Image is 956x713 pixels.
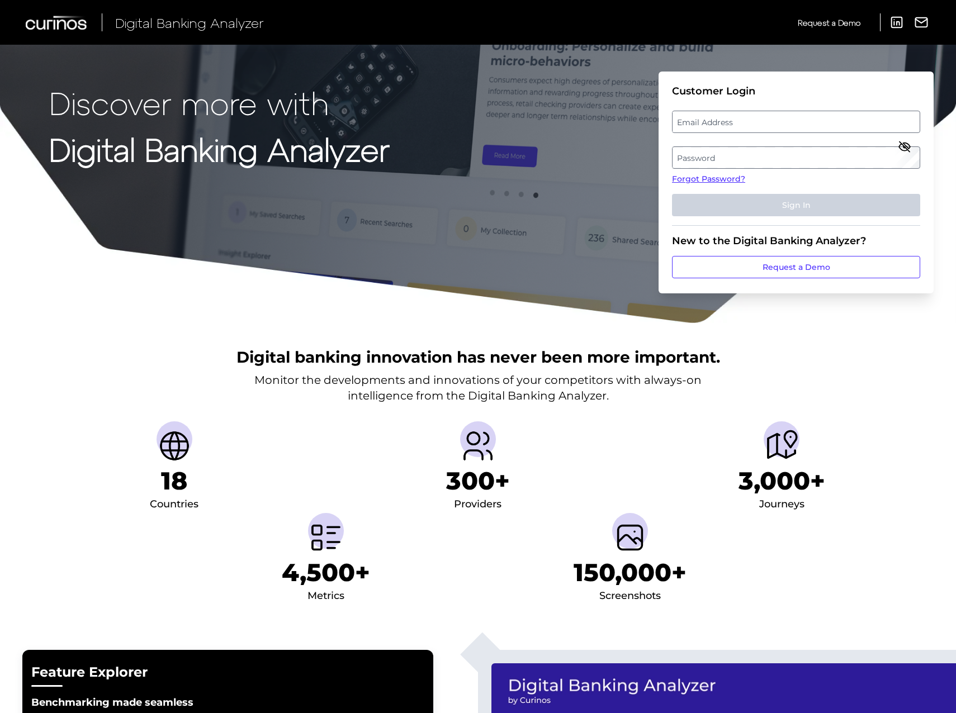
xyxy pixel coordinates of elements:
a: Request a Demo [672,256,920,278]
p: Discover more with [49,85,390,120]
a: Forgot Password? [672,173,920,185]
label: Password [673,148,919,168]
h2: Feature Explorer [31,663,424,682]
label: Email Address [673,112,919,132]
div: Metrics [307,587,344,605]
p: Monitor the developments and innovations of your competitors with always-on intelligence from the... [254,372,702,403]
div: Customer Login [672,85,920,97]
img: Providers [460,428,496,464]
div: Journeys [759,496,804,514]
img: Countries [157,428,192,464]
img: Screenshots [612,520,648,555]
h2: Digital banking innovation has never been more important. [236,346,720,368]
div: Screenshots [599,587,661,605]
h1: 300+ [446,466,510,496]
span: Request a Demo [798,18,860,27]
span: Digital Banking Analyzer [115,15,264,31]
button: Sign In [672,194,920,216]
img: Curinos [26,16,88,30]
h1: 4,500+ [282,558,370,587]
h1: 18 [161,466,187,496]
div: New to the Digital Banking Analyzer? [672,235,920,247]
h1: 150,000+ [574,558,687,587]
div: Providers [454,496,501,514]
img: Metrics [308,520,344,555]
div: Countries [150,496,198,514]
h1: 3,000+ [739,466,825,496]
img: Journeys [764,428,799,464]
strong: Digital Banking Analyzer [49,130,390,168]
a: Request a Demo [798,13,860,32]
strong: Benchmarking made seamless [31,696,193,709]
